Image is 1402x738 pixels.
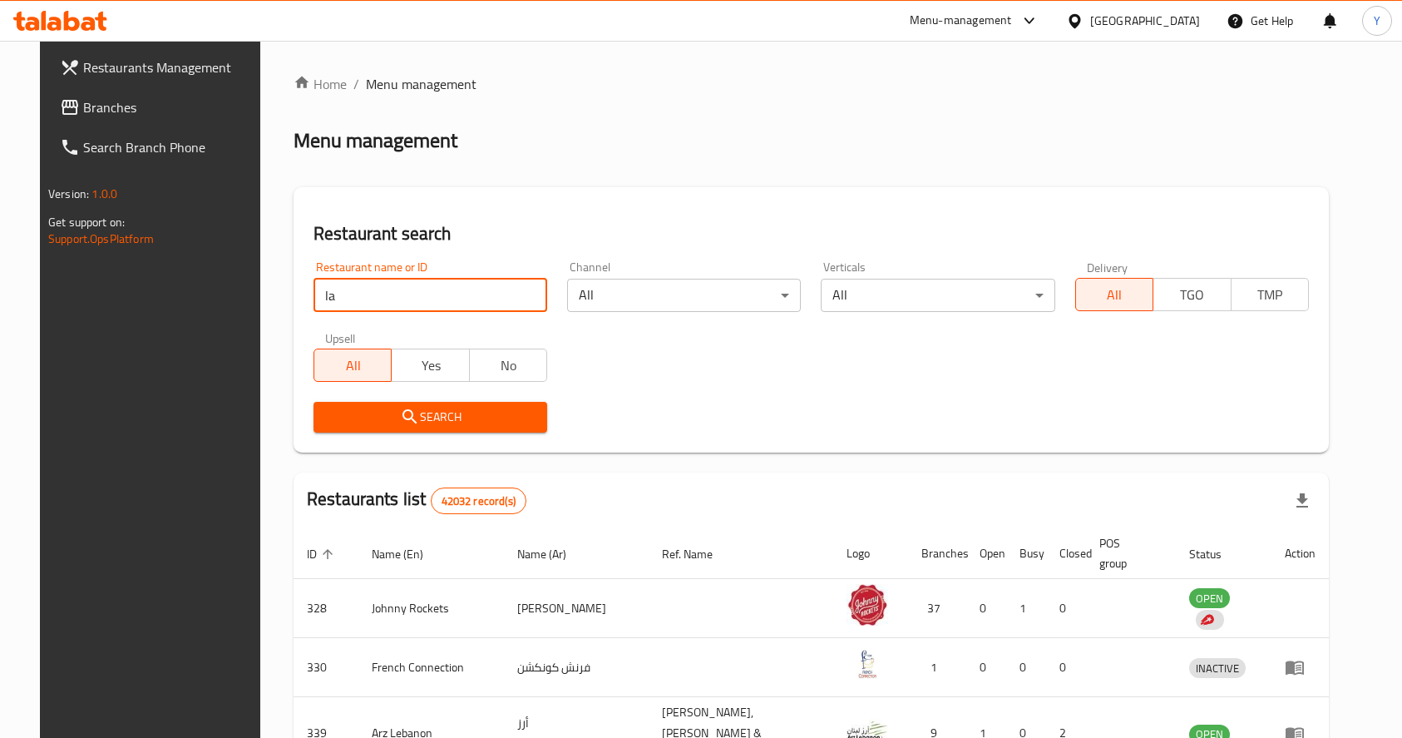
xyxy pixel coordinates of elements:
[517,544,588,564] span: Name (Ar)
[847,643,888,685] img: French Connection
[321,354,385,378] span: All
[1189,588,1230,608] div: OPEN
[313,349,392,382] button: All
[83,97,261,117] span: Branches
[307,487,526,514] h2: Restaurants list
[431,488,526,514] div: Total records count
[325,332,356,344] label: Upsell
[313,402,547,433] button: Search
[1087,261,1128,273] label: Delivery
[294,579,358,638] td: 328
[908,579,966,638] td: 37
[48,183,89,205] span: Version:
[432,493,526,509] span: 42032 record(s)
[48,228,154,250] a: Support.OpsPlatform
[469,349,547,382] button: No
[910,11,1012,31] div: Menu-management
[366,74,476,94] span: Menu management
[313,221,1309,246] h2: Restaurant search
[83,137,261,157] span: Search Branch Phone
[327,407,534,428] span: Search
[662,544,734,564] span: Ref. Name
[1099,533,1156,573] span: POS group
[504,638,649,697] td: فرنش كونكشن
[908,638,966,697] td: 1
[966,528,1006,579] th: Open
[398,354,462,378] span: Yes
[1189,658,1246,678] div: INACTIVE
[294,74,1329,94] nav: breadcrumb
[966,579,1006,638] td: 0
[48,211,125,233] span: Get support on:
[833,528,908,579] th: Logo
[1189,659,1246,678] span: INACTIVE
[476,354,541,378] span: No
[313,279,547,312] input: Search for restaurant name or ID..
[353,74,359,94] li: /
[391,349,469,382] button: Yes
[1282,481,1322,521] div: Export file
[504,579,649,638] td: [PERSON_NAME]
[1083,283,1147,307] span: All
[47,127,274,167] a: Search Branch Phone
[821,279,1054,312] div: All
[847,584,888,626] img: Johnny Rockets
[1046,638,1086,697] td: 0
[372,544,445,564] span: Name (En)
[1271,528,1329,579] th: Action
[1090,12,1200,30] div: [GEOGRAPHIC_DATA]
[1285,657,1316,677] div: Menu
[358,638,504,697] td: French Connection
[966,638,1006,697] td: 0
[294,638,358,697] td: 330
[567,279,801,312] div: All
[1075,278,1153,311] button: All
[1153,278,1231,311] button: TGO
[307,544,338,564] span: ID
[47,47,274,87] a: Restaurants Management
[1006,579,1046,638] td: 1
[91,183,117,205] span: 1.0.0
[358,579,504,638] td: Johnny Rockets
[83,57,261,77] span: Restaurants Management
[294,74,347,94] a: Home
[1006,638,1046,697] td: 0
[908,528,966,579] th: Branches
[1199,612,1214,627] img: delivery hero logo
[1160,283,1224,307] span: TGO
[1196,610,1224,630] div: Indicates that the vendor menu management has been moved to DH Catalog service
[47,87,274,127] a: Branches
[1189,544,1243,564] span: Status
[1046,579,1086,638] td: 0
[1006,528,1046,579] th: Busy
[1231,278,1309,311] button: TMP
[1374,12,1380,30] span: Y
[1046,528,1086,579] th: Closed
[1189,589,1230,608] span: OPEN
[1238,283,1302,307] span: TMP
[294,127,457,154] h2: Menu management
